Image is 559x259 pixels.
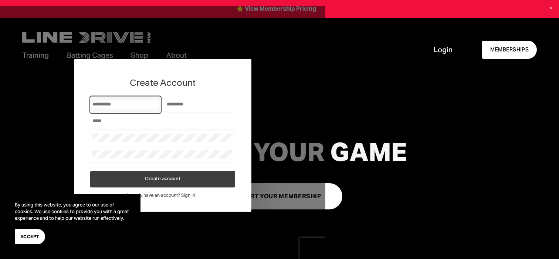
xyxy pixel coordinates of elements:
[92,95,159,103] input: First Name
[145,171,180,176] span: Create account
[482,41,536,59] a: MEMBERSHIPS
[15,229,45,244] button: Accept
[15,202,133,222] p: By using this website, you agree to our use of cookies. We use cookies to provide you with a grea...
[7,194,140,252] section: Cookie banner
[126,187,199,192] a: Already have an account? Sign in
[92,145,233,153] input: Re-type Password
[299,232,394,254] iframe: reCAPTCHA
[92,111,233,120] input: Email
[126,187,195,192] span: Already have an account? Sign in
[434,45,453,55] a: Login
[20,233,40,240] span: Accept
[90,69,235,84] h1: Create Account
[92,128,233,136] input: Create Password
[167,95,233,103] input: Last Name
[90,165,235,182] button: Create account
